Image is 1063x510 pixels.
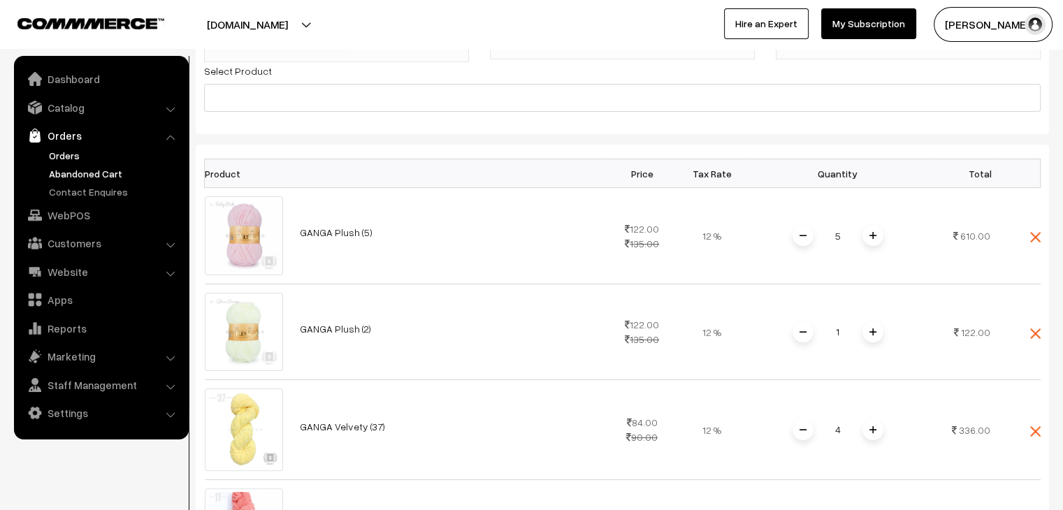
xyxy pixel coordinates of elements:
[800,232,807,239] img: minus
[702,424,721,436] span: 12 %
[17,316,184,341] a: Reports
[22,36,34,48] img: website_grey.svg
[959,424,990,436] span: 336.00
[36,36,154,48] div: Domain: [DOMAIN_NAME]
[821,8,916,39] a: My Subscription
[869,328,876,335] img: plusI
[625,333,659,345] strike: 135.00
[139,81,150,92] img: tab_keywords_by_traffic_grey.svg
[1025,14,1046,35] img: user
[747,159,929,188] th: Quantity
[154,82,236,92] div: Keywords by Traffic
[205,196,283,275] img: 5.jpg
[17,14,140,31] a: COMMMERCE
[39,22,68,34] div: v 4.0.25
[205,293,283,371] img: 2.jpg
[702,326,721,338] span: 12 %
[17,66,184,92] a: Dashboard
[205,159,291,188] th: Product
[17,95,184,120] a: Catalog
[300,323,371,335] a: GANGA Plush (2)
[17,231,184,256] a: Customers
[1030,232,1041,242] img: close
[22,22,34,34] img: logo_orange.svg
[158,7,337,42] button: [DOMAIN_NAME]
[17,344,184,369] a: Marketing
[800,426,807,433] img: minus
[17,287,184,312] a: Apps
[607,188,677,284] td: 122.00
[17,400,184,425] a: Settings
[929,159,999,188] th: Total
[677,159,747,188] th: Tax Rate
[17,18,164,29] img: COMMMERCE
[934,7,1053,42] button: [PERSON_NAME]…
[869,232,876,239] img: plusI
[45,148,184,163] a: Orders
[45,184,184,199] a: Contact Enquires
[800,328,807,335] img: minus
[961,326,990,338] span: 122.00
[17,123,184,148] a: Orders
[607,284,677,380] td: 122.00
[1030,328,1041,339] img: close
[17,203,184,228] a: WebPOS
[869,426,876,433] img: plusI
[702,230,721,242] span: 12 %
[607,159,677,188] th: Price
[38,81,49,92] img: tab_domain_overview_orange.svg
[17,259,184,284] a: Website
[607,380,677,480] td: 84.00
[205,388,283,471] img: 1000052159.jpg
[300,226,373,238] a: GANGA Plush (5)
[45,166,184,181] a: Abandoned Cart
[53,82,125,92] div: Domain Overview
[300,421,385,432] a: GANGA Velvety (37)
[626,431,658,443] strike: 90.00
[1030,426,1041,437] img: close
[960,230,990,242] span: 610.00
[17,372,184,398] a: Staff Management
[625,238,659,249] strike: 135.00
[204,64,272,78] label: Select Product
[724,8,809,39] a: Hire an Expert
